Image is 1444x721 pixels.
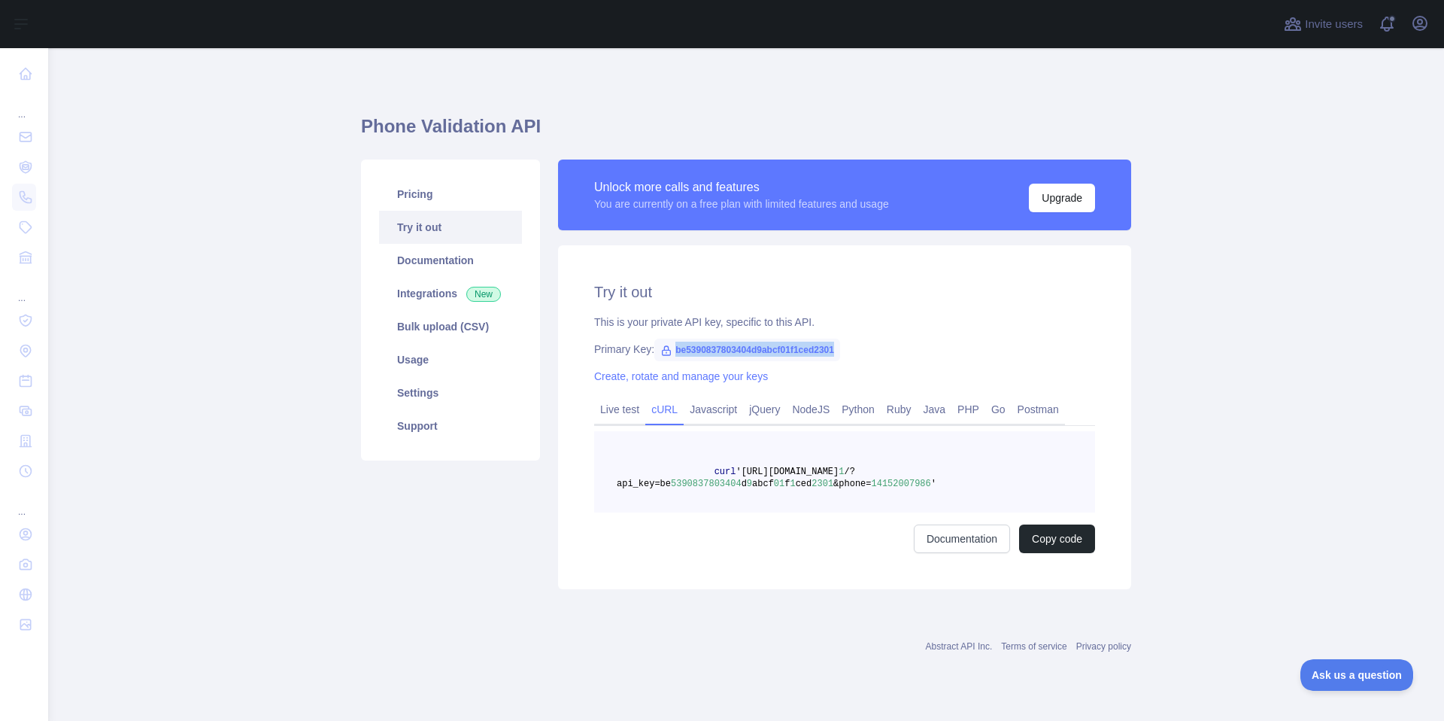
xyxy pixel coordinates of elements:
[747,479,752,489] span: 9
[931,479,936,489] span: '
[1029,184,1095,212] button: Upgrade
[985,397,1012,421] a: Go
[379,343,522,376] a: Usage
[379,178,522,211] a: Pricing
[752,479,774,489] span: abcf
[714,467,736,477] span: curl
[379,244,522,277] a: Documentation
[836,397,881,421] a: Python
[833,479,871,489] span: &phone=
[361,114,1131,151] h1: Phone Validation API
[12,488,36,518] div: ...
[796,479,812,489] span: ced
[918,397,952,421] a: Java
[594,196,889,211] div: You are currently on a free plan with limited features and usage
[654,339,840,361] span: be5390837803404d9abcf01f1ced2301
[1281,12,1366,36] button: Invite users
[736,467,839,477] span: '[URL][DOMAIN_NAME]
[379,310,522,343] a: Bulk upload (CSV)
[379,376,522,409] a: Settings
[1001,641,1066,652] a: Terms of service
[872,479,931,489] span: 14152007986
[594,178,889,196] div: Unlock more calls and features
[811,479,833,489] span: 2301
[594,342,1095,357] div: Primary Key:
[951,397,985,421] a: PHP
[839,467,844,477] span: 1
[684,397,743,421] a: Javascript
[594,397,645,421] a: Live test
[743,397,786,421] a: jQuery
[742,479,747,489] span: d
[379,277,522,310] a: Integrations New
[671,479,742,489] span: 5390837803404
[1300,659,1414,691] iframe: Toggle Customer Support
[594,281,1095,303] h2: Try it out
[1305,16,1363,33] span: Invite users
[379,211,522,244] a: Try it out
[774,479,784,489] span: 01
[1076,641,1131,652] a: Privacy policy
[786,397,836,421] a: NodeJS
[881,397,918,421] a: Ruby
[594,315,1095,330] div: This is your private API key, specific to this API.
[12,274,36,304] div: ...
[926,641,993,652] a: Abstract API Inc.
[379,409,522,443] a: Support
[594,370,768,382] a: Create, rotate and manage your keys
[12,90,36,120] div: ...
[466,287,501,302] span: New
[1019,525,1095,553] button: Copy code
[914,525,1010,553] a: Documentation
[790,479,795,489] span: 1
[645,397,684,421] a: cURL
[1012,397,1065,421] a: Postman
[784,479,790,489] span: f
